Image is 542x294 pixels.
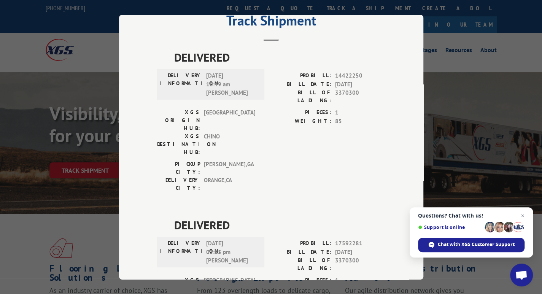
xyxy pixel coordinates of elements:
[271,276,331,285] label: PIECES:
[159,239,202,265] label: DELIVERY INFORMATION:
[271,256,331,272] label: BILL OF LADING:
[418,224,482,230] span: Support is online
[157,108,200,132] label: XGS ORIGIN HUB:
[206,239,257,265] span: [DATE] 03:15 pm [PERSON_NAME]
[418,213,525,219] span: Questions? Chat with us!
[335,239,385,248] span: 17592281
[157,160,200,176] label: PICKUP CITY:
[204,132,255,156] span: CHINO
[206,72,257,97] span: [DATE] 10:49 am [PERSON_NAME]
[335,276,385,285] span: 1
[335,89,385,105] span: 3370300
[204,176,255,192] span: ORANGE , CA
[271,108,331,117] label: PIECES:
[157,15,385,30] h2: Track Shipment
[204,108,255,132] span: [GEOGRAPHIC_DATA]
[174,49,385,66] span: DELIVERED
[335,117,385,126] span: 85
[335,248,385,256] span: [DATE]
[204,160,255,176] span: [PERSON_NAME] , GA
[157,176,200,192] label: DELIVERY CITY:
[518,211,527,220] span: Close chat
[438,241,515,248] span: Chat with XGS Customer Support
[271,117,331,126] label: WEIGHT:
[271,72,331,80] label: PROBILL:
[271,80,331,89] label: BILL DATE:
[418,238,525,252] div: Chat with XGS Customer Support
[510,264,533,286] div: Open chat
[335,256,385,272] span: 3370300
[271,248,331,256] label: BILL DATE:
[335,80,385,89] span: [DATE]
[271,239,331,248] label: PROBILL:
[159,72,202,97] label: DELIVERY INFORMATION:
[335,108,385,117] span: 1
[174,216,385,234] span: DELIVERED
[335,72,385,80] span: 14422250
[271,89,331,105] label: BILL OF LADING:
[157,132,200,156] label: XGS DESTINATION HUB:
